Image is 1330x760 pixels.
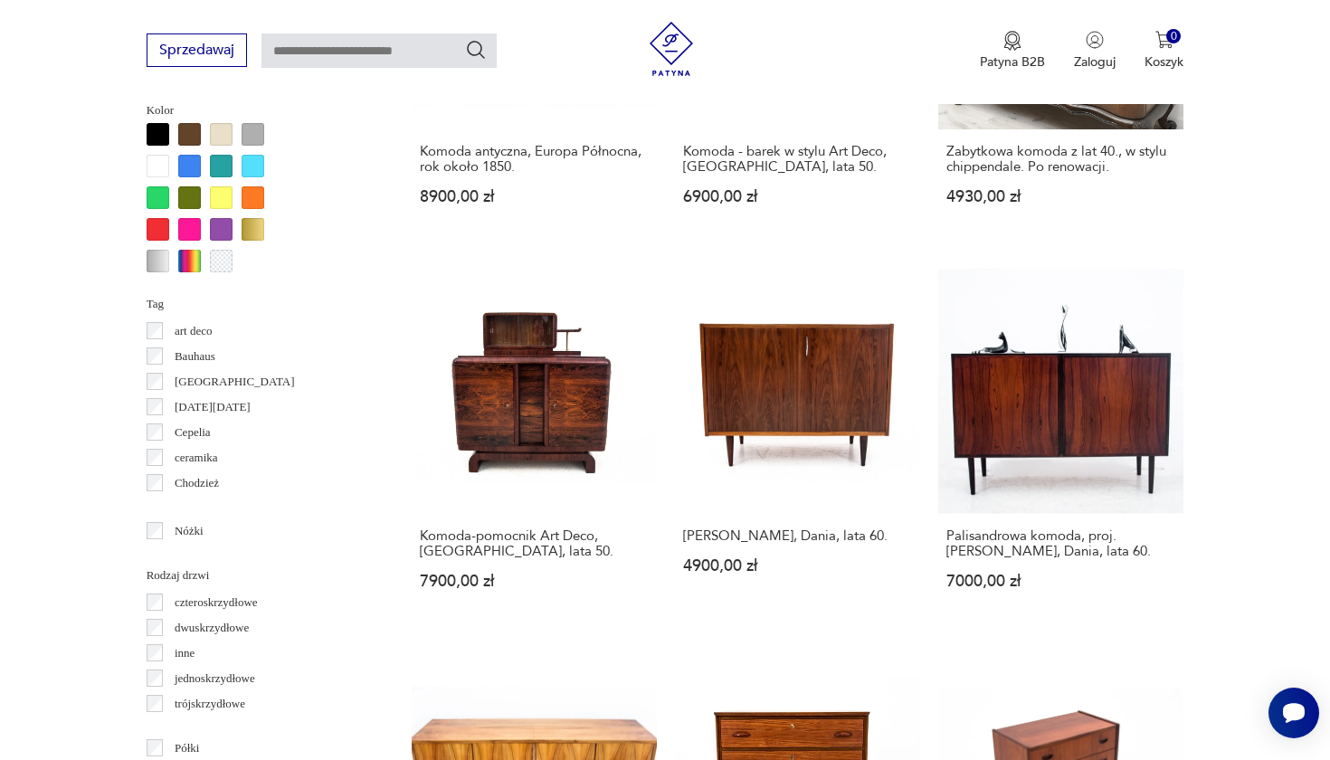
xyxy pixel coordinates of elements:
img: Ikona koszyka [1155,31,1173,49]
p: Rodzaj drzwi [147,565,368,585]
h3: [PERSON_NAME], Dania, lata 60. [683,528,912,544]
h3: Palisandrowa komoda, proj. [PERSON_NAME], Dania, lata 60. [946,528,1175,559]
p: dwuskrzydłowe [175,618,249,638]
p: art deco [175,321,213,341]
h3: Komoda - barek w stylu Art Deco, [GEOGRAPHIC_DATA], lata 50. [683,144,912,175]
p: Chodzież [175,473,219,493]
h3: Zabytkowa komoda z lat 40., w stylu chippendale. Po renowacji. [946,144,1175,175]
a: Palisandrowa komoda, proj. Gunni Omann, Dania, lata 60.Palisandrowa komoda, proj. [PERSON_NAME], ... [938,269,1183,624]
p: Kolor [147,100,368,120]
button: Zaloguj [1074,31,1116,71]
p: inne [175,643,195,663]
p: jednoskrzydłowe [175,669,255,689]
p: 4900,00 zł [683,558,912,574]
h3: Komoda antyczna, Europa Północna, rok około 1850. [420,144,649,175]
img: Ikona medalu [1003,31,1021,51]
p: [GEOGRAPHIC_DATA] [175,372,295,392]
p: Cepelia [175,423,211,442]
button: Szukaj [465,39,487,61]
a: Komoda-pomocnik Art Deco, Polska, lata 50.Komoda-pomocnik Art Deco, [GEOGRAPHIC_DATA], lata 50.79... [412,269,657,624]
p: 7900,00 zł [420,574,649,589]
p: Nóżki [175,521,204,541]
p: 7000,00 zł [946,574,1175,589]
p: Patyna B2B [980,53,1045,71]
p: Koszyk [1145,53,1183,71]
p: 4930,00 zł [946,189,1175,204]
button: Sprzedawaj [147,33,247,67]
p: ceramika [175,448,218,468]
p: Tag [147,294,368,314]
button: 0Koszyk [1145,31,1183,71]
a: Ikona medaluPatyna B2B [980,31,1045,71]
p: [DATE][DATE] [175,397,251,417]
p: Półki [175,738,199,758]
iframe: Smartsupp widget button [1268,688,1319,738]
img: Patyna - sklep z meblami i dekoracjami vintage [644,22,698,76]
div: 0 [1166,29,1182,44]
img: Ikonka użytkownika [1086,31,1104,49]
h3: Komoda-pomocnik Art Deco, [GEOGRAPHIC_DATA], lata 50. [420,528,649,559]
p: Bauhaus [175,347,215,366]
a: Sprzedawaj [147,45,247,58]
p: czteroskrzydłowe [175,593,258,613]
p: Ćmielów [175,499,218,518]
button: Patyna B2B [980,31,1045,71]
a: Komoda, Dania, lata 60.[PERSON_NAME], Dania, lata 60.4900,00 zł [675,269,920,624]
p: trójskrzydłowe [175,694,245,714]
p: Zaloguj [1074,53,1116,71]
p: 6900,00 zł [683,189,912,204]
p: 8900,00 zł [420,189,649,204]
